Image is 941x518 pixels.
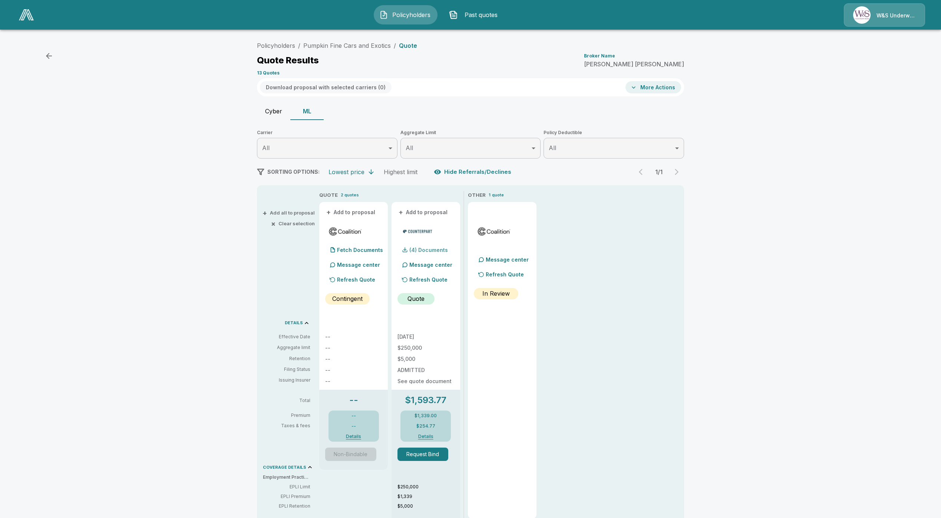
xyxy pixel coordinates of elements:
[844,3,925,27] a: Agency IconW&S Underwriters
[326,210,331,215] span: +
[391,10,432,19] span: Policyholders
[489,192,491,198] p: 1
[411,434,440,439] button: Details
[397,448,449,461] button: Request Bind
[263,413,316,418] p: Premium
[406,144,413,152] span: All
[257,56,319,65] p: Quote Results
[409,248,448,253] p: (4) Documents
[337,248,383,253] p: Fetch Documents
[298,41,300,50] li: /
[416,424,435,428] p: $254.77
[399,210,403,215] span: +
[263,503,310,509] p: EPLI Retention
[263,344,310,351] p: Aggregate limit
[285,321,303,325] p: DETAILS
[332,294,363,303] p: Contingent
[264,210,315,215] button: +Add all to proposal
[337,261,380,269] p: Message center
[349,396,358,405] p: --
[319,192,338,199] p: QUOTE
[263,465,306,469] p: COVERAGE DETAILS
[260,81,392,93] button: Download proposal with selected carriers (0)
[409,261,452,269] p: Message center
[397,503,460,509] p: $5,000
[257,71,280,75] p: 13 Quotes
[325,334,382,339] p: --
[339,434,369,439] button: Details
[379,10,388,19] img: Policyholders Icon
[409,276,448,283] p: Refresh Quote
[853,6,871,24] img: Agency Icon
[584,61,684,67] p: [PERSON_NAME] [PERSON_NAME]
[262,144,270,152] span: All
[397,368,454,373] p: ADMITTED
[325,379,382,384] p: --
[328,168,364,176] div: Lowest price
[415,414,437,418] p: $1,339.00
[19,9,34,20] img: AA Logo
[374,5,438,24] button: Policyholders IconPolicyholders
[477,226,511,237] img: coalitionmlsurplus
[651,169,666,175] p: 1 / 1
[394,41,396,50] li: /
[290,102,324,120] button: ML
[544,129,684,136] span: Policy Deductible
[257,102,290,120] button: Cyber
[263,333,310,340] p: Effective Date
[303,42,391,49] a: Pumpkin Fine Cars and Exotics
[263,484,310,490] p: EPLI Limit
[397,208,449,216] button: +Add to proposal
[625,81,681,93] button: More Actions
[384,168,417,176] div: Highest limit
[449,10,458,19] img: Past quotes Icon
[351,424,356,428] p: --
[337,276,375,283] p: Refresh Quote
[263,493,310,500] p: EPLI Premium
[325,356,382,362] p: --
[397,345,454,351] p: $250,000
[325,345,382,351] p: --
[492,192,504,198] p: quote
[257,129,397,136] span: Carrier
[325,208,377,216] button: +Add to proposal
[549,144,556,152] span: All
[271,221,275,226] span: ×
[263,474,316,481] p: Employment Practices Liability (EPLI)
[443,5,507,24] button: Past quotes IconPast quotes
[876,12,916,19] p: W&S Underwriters
[257,42,295,49] a: Policyholders
[486,270,524,278] p: Refresh Quote
[399,43,417,49] p: Quote
[407,294,425,303] p: Quote
[461,10,502,19] span: Past quotes
[468,192,486,199] p: OTHER
[397,484,460,490] p: $250,000
[263,398,316,403] p: Total
[400,226,435,237] img: counterpartmladmitted
[328,226,363,237] img: coalitionmladmitted
[397,448,454,461] span: Request Bind
[397,356,454,362] p: $5,000
[273,221,315,226] button: ×Clear selection
[325,368,382,373] p: --
[263,355,310,362] p: Retention
[482,289,510,298] p: In Review
[257,41,417,50] nav: breadcrumb
[263,424,316,428] p: Taxes & fees
[400,129,541,136] span: Aggregate Limit
[397,334,454,339] p: [DATE]
[405,396,446,405] p: $1,593.77
[584,54,615,58] p: Broker Name
[397,379,454,384] p: See quote document
[486,256,529,263] p: Message center
[351,414,356,418] p: --
[263,377,310,383] p: Issuing Insurer
[263,366,310,373] p: Filing Status
[432,165,514,179] button: Hide Referrals/Declines
[397,493,460,500] p: $1,339
[267,169,320,175] span: SORTING OPTIONS:
[263,210,267,215] span: +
